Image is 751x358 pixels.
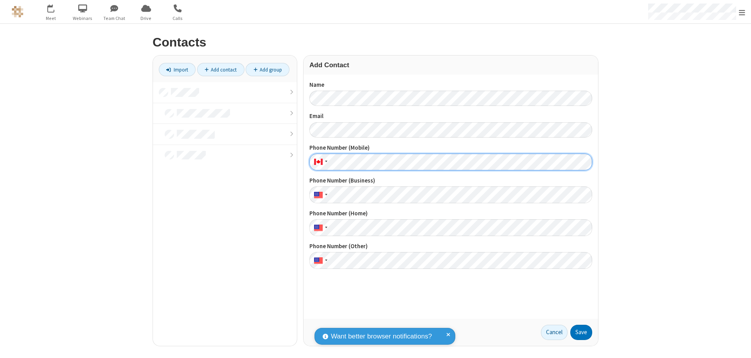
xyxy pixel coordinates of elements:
div: 9 [53,4,58,10]
a: Import [159,63,196,76]
div: United States: + 1 [309,252,330,269]
label: Phone Number (Other) [309,242,592,251]
a: Cancel [541,325,568,340]
label: Phone Number (Mobile) [309,143,592,152]
div: United States: + 1 [309,219,330,236]
span: Want better browser notifications? [331,331,432,342]
span: Meet [36,15,66,22]
a: Add group [246,63,289,76]
img: QA Selenium DO NOT DELETE OR CHANGE [12,6,23,18]
label: Phone Number (Business) [309,176,592,185]
div: United States: + 1 [309,186,330,203]
label: Phone Number (Home) [309,209,592,218]
h3: Add Contact [309,61,592,69]
button: Save [570,325,592,340]
div: Canada: + 1 [309,154,330,170]
span: Team Chat [100,15,129,22]
h2: Contacts [153,36,598,49]
label: Email [309,112,592,121]
span: Webinars [68,15,97,22]
a: Add contact [197,63,244,76]
span: Calls [163,15,192,22]
label: Name [309,81,592,89]
span: Drive [131,15,161,22]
